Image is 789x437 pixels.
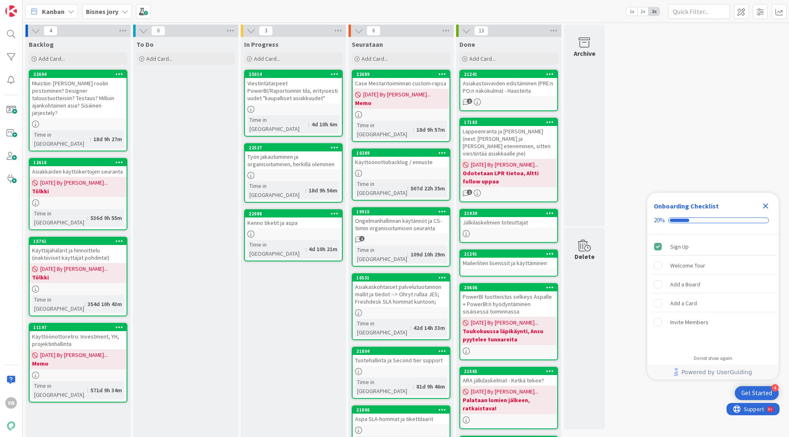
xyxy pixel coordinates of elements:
[40,265,108,273] span: [DATE] By [PERSON_NAME]...
[410,323,411,332] span: :
[30,245,127,263] div: Käyttäjähälärit ja hinnoittelu (inaktiiviset käyttäjät pohdinta!)
[307,186,339,195] div: 18d 9h 56m
[471,160,538,169] span: [DATE] By [PERSON_NAME]...
[30,324,127,349] div: 11197Käyttöönottoretro: Investment, YH, projektinhallinta
[407,250,408,259] span: :
[474,26,488,36] span: 13
[460,71,557,78] div: 21241
[670,279,700,289] div: Add a Board
[307,245,339,254] div: 4d 10h 21m
[32,187,124,195] b: Tölkki
[30,166,127,177] div: Asiakkaiden käyttökertojen seuranta
[352,347,450,399] a: 21804Tuotehallinta ja Second tier supportTime in [GEOGRAPHIC_DATA]:81d 9h 46m
[245,151,342,169] div: Työn jakautuminen ja organisoituminen, herkillä oleminen
[136,40,154,48] span: To Do
[670,317,708,327] div: Invite Members
[460,284,557,291] div: 20606
[353,274,450,281] div: 16531
[352,273,450,340] a: 16531Asiakaskohtaiset palvelutuotannon mallit ja tiedot --> Ohryt rullaa JES; Freshdesk SLA homma...
[259,26,273,36] span: 3
[86,7,118,16] b: Bisnes jory
[247,181,305,199] div: Time in [GEOGRAPHIC_DATA]
[771,384,779,391] div: 4
[42,3,46,10] div: 9+
[29,323,127,403] a: 11197Käyttöönottoretro: Investment, YH, projektinhallinta[DATE] By [PERSON_NAME]...MemoTime in [G...
[244,209,343,261] a: 22988Kenno tiketit ja aspaTime in [GEOGRAPHIC_DATA]:4d 10h 21m
[413,125,414,134] span: :
[309,120,339,129] div: 4d 10h 6m
[670,298,697,308] div: Add a Card
[353,406,450,424] div: 21806Aspa SLA-hommat ja tikettilaarit
[574,48,595,58] div: Archive
[460,284,557,317] div: 20606PowerBI tuotteistus selkeys Aspalle + PowerBI:n hyödyntäminen sisäisessä toiminnassa
[44,26,58,36] span: 4
[146,55,173,62] span: Add Card...
[626,7,637,16] span: 1x
[30,78,127,118] div: Muistiin: [PERSON_NAME] roolin pirstominen? Designer taloustuotteisiin? Testaus? Milloin ajankoht...
[654,217,665,224] div: 20%
[574,252,595,261] div: Delete
[651,294,775,312] div: Add a Card is incomplete.
[464,119,557,125] div: 17183
[32,295,84,313] div: Time in [GEOGRAPHIC_DATA]
[5,397,17,409] div: VR
[87,213,88,222] span: :
[30,238,127,263] div: 15761Käyttäjähälärit ja hinnoittelu (inaktiiviset käyttäjät pohdinta!)
[408,250,447,259] div: 109d 10h 29m
[249,211,342,217] div: 22988
[353,78,450,89] div: Case Mestaritoiminnan custom-rapsa
[30,159,127,166] div: 12616
[460,119,557,159] div: 17183Lappeenranta ja [PERSON_NAME] (next: [PERSON_NAME] ja [PERSON_NAME] eteneminen, sitten viest...
[355,245,407,263] div: Time in [GEOGRAPHIC_DATA]
[467,190,472,195] span: 1
[459,40,475,48] span: Done
[30,71,127,78] div: 22694
[460,291,557,317] div: PowerBI tuotteistus selkeys Aspalle + PowerBI:n hyödyntäminen sisäisessä toiminnassa
[245,210,342,228] div: 22988Kenno tiketit ja aspa
[33,238,127,244] div: 15761
[469,55,496,62] span: Add Card...
[308,120,309,129] span: :
[40,178,108,187] span: [DATE] By [PERSON_NAME]...
[29,158,127,230] a: 12616Asiakkaiden käyttökertojen seuranta[DATE] By [PERSON_NAME]...TölkkiTime in [GEOGRAPHIC_DATA]...
[356,150,450,156] div: 10289
[647,234,779,350] div: Checklist items
[355,99,447,107] b: Memo
[353,215,450,233] div: Ongelmanhallinnan käytännöt ja CS-tiimin organisoitumisen seuranta
[637,7,648,16] span: 2x
[460,250,557,258] div: 21291
[352,70,450,142] a: 22689Case Mestaritoiminnan custom-rapsa[DATE] By [PERSON_NAME]...MemoTime in [GEOGRAPHIC_DATA]:18...
[245,217,342,228] div: Kenno tiketit ja aspa
[668,4,730,19] input: Quick Filter...
[460,368,557,375] div: 21565
[30,324,127,331] div: 11197
[352,207,450,267] a: 19915Ongelmanhallinnan käytännöt ja CS-tiimin organisoitumisen seurantaTime in [GEOGRAPHIC_DATA]:...
[460,375,557,386] div: ARA jälkilaskelmat - Ketkä tekee?
[244,143,343,203] a: 22527Työn jakautuminen ja organisoituminen, herkillä oleminenTime in [GEOGRAPHIC_DATA]:18d 9h 56m
[353,149,450,167] div: 10289Käyttöönottobacklog / ennuste
[407,184,408,193] span: :
[352,40,383,48] span: Seurataan
[88,213,124,222] div: 536d 9h 55m
[363,90,431,99] span: [DATE] By [PERSON_NAME]...
[459,118,558,202] a: 17183Lappeenranta ja [PERSON_NAME] (next: [PERSON_NAME] ja [PERSON_NAME] eteneminen, sitten viest...
[463,327,555,343] b: Toukokuussa läpikäynti, Ansu pyytelee tunnareita
[249,71,342,77] div: 23014
[471,318,538,327] span: [DATE] By [PERSON_NAME]...
[5,420,17,432] img: avatar
[464,71,557,77] div: 21241
[651,365,775,380] a: Powered by UserGuiding
[464,251,557,257] div: 21291
[353,71,450,78] div: 22689
[460,78,557,96] div: Asiakastoiveiden edistäminen (PRE:n PO:n näkökulma) - Haasteita
[651,313,775,331] div: Invite Members is incomplete.
[29,70,127,151] a: 22694Muistiin: [PERSON_NAME] roolin pirstominen? Designer taloustuotteisiin? Testaus? Milloin aja...
[254,55,280,62] span: Add Card...
[30,71,127,118] div: 22694Muistiin: [PERSON_NAME] roolin pirstominen? Designer taloustuotteisiin? Testaus? Milloin aja...
[87,386,88,395] span: :
[244,40,279,48] span: In Progress
[413,382,414,391] span: :
[694,355,732,361] div: Do not show again
[353,281,450,307] div: Asiakaskohtaiset palvelutuotannon mallit ja tiedot --> Ohryt rullaa JES; Freshdesk SLA hommat kun...
[305,245,307,254] span: :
